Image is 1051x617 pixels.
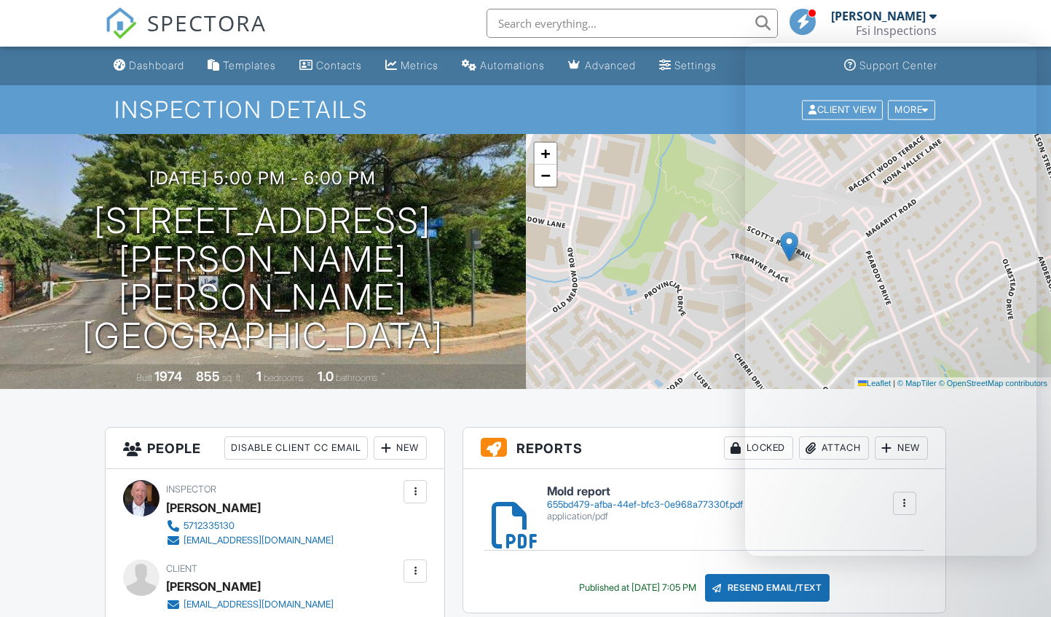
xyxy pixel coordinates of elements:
h1: [STREET_ADDRESS][PERSON_NAME] [PERSON_NAME][GEOGRAPHIC_DATA] [23,202,503,355]
iframe: Intercom live chat [745,43,1036,556]
a: [EMAIL_ADDRESS][DOMAIN_NAME] [166,597,334,612]
div: New [374,436,427,460]
span: − [540,166,550,184]
a: [EMAIL_ADDRESS][DOMAIN_NAME] [166,533,334,548]
div: Locked [724,436,793,460]
div: Metrics [401,59,438,71]
div: application/pdf [547,511,743,522]
div: [PERSON_NAME] [831,9,926,23]
a: Advanced [562,52,642,79]
a: Zoom in [535,143,556,165]
a: Zoom out [535,165,556,186]
span: Inspector [166,484,216,495]
div: 5712335130 [184,520,235,532]
div: Dashboard [129,59,184,71]
a: Mold report 655bd479-afba-44ef-bfc3-0e968a77330f.pdf application/pdf [547,485,743,522]
h3: People [106,428,444,469]
div: Disable Client CC Email [224,436,368,460]
div: Settings [674,59,717,71]
a: SPECTORA [105,20,267,50]
div: 655bd479-afba-44ef-bfc3-0e968a77330f.pdf [547,499,743,511]
img: The Best Home Inspection Software - Spectora [105,7,137,39]
iframe: Intercom live chat [1001,567,1036,602]
span: + [540,144,550,162]
a: 5712335130 [166,519,334,533]
div: [PERSON_NAME] [166,497,261,519]
input: Search everything... [487,9,778,38]
div: 855 [196,369,220,384]
div: Contacts [316,59,362,71]
a: Automations (Basic) [456,52,551,79]
a: Settings [653,52,723,79]
h3: [DATE] 5:00 pm - 6:00 pm [149,168,376,188]
h6: Mold report [547,485,743,498]
div: Fsi Inspections [856,23,937,38]
span: sq. ft. [222,372,243,383]
h3: Reports [463,428,945,469]
span: bathrooms [336,372,377,383]
div: 1974 [154,369,182,384]
div: [EMAIL_ADDRESS][DOMAIN_NAME] [184,599,334,610]
span: Client [166,563,197,574]
span: SPECTORA [147,7,267,38]
div: [PERSON_NAME] [166,575,261,597]
a: Dashboard [108,52,190,79]
span: Built [136,372,152,383]
span: bedrooms [264,372,304,383]
div: Templates [223,59,276,71]
div: Published at [DATE] 7:05 PM [579,582,696,594]
div: Automations [480,59,545,71]
a: Metrics [379,52,444,79]
div: 1.0 [318,369,334,384]
a: Templates [202,52,282,79]
div: Resend Email/Text [705,574,830,602]
div: Advanced [585,59,636,71]
div: [EMAIL_ADDRESS][DOMAIN_NAME] [184,535,334,546]
h1: Inspection Details [114,97,937,122]
a: Contacts [294,52,368,79]
div: 1 [256,369,261,384]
